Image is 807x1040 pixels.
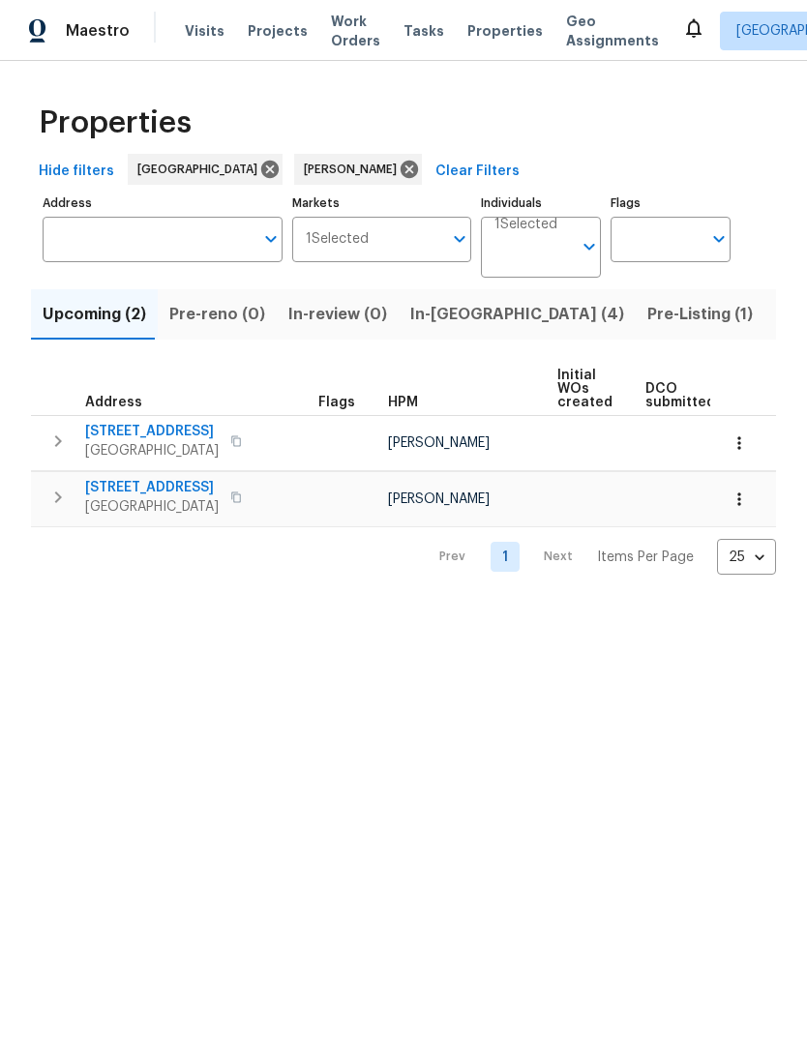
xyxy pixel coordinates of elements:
span: Pre-reno (0) [169,301,265,328]
label: Individuals [481,197,601,209]
span: Address [85,396,142,409]
span: Clear Filters [435,160,520,184]
div: [GEOGRAPHIC_DATA] [128,154,283,185]
span: Projects [248,21,308,41]
span: HPM [388,396,418,409]
span: [GEOGRAPHIC_DATA] [85,441,219,461]
div: 25 [717,532,776,582]
p: Items Per Page [597,548,694,567]
button: Open [257,225,284,253]
span: DCO submitted [645,382,715,409]
span: Maestro [66,21,130,41]
span: Pre-Listing (1) [647,301,753,328]
button: Open [446,225,473,253]
label: Address [43,197,283,209]
div: [PERSON_NAME] [294,154,422,185]
button: Open [576,233,603,260]
span: Visits [185,21,224,41]
nav: Pagination Navigation [421,539,776,575]
button: Open [705,225,732,253]
span: In-[GEOGRAPHIC_DATA] (4) [410,301,624,328]
label: Markets [292,197,472,209]
span: Upcoming (2) [43,301,146,328]
button: Hide filters [31,154,122,190]
span: Flags [318,396,355,409]
span: Work Orders [331,12,380,50]
span: Properties [39,113,192,133]
span: Geo Assignments [566,12,659,50]
span: [GEOGRAPHIC_DATA] [137,160,265,179]
label: Flags [611,197,731,209]
span: Initial WOs created [557,369,613,409]
span: Hide filters [39,160,114,184]
span: [PERSON_NAME] [304,160,404,179]
span: 1 Selected [306,231,369,248]
a: Goto page 1 [491,542,520,572]
span: Tasks [403,24,444,38]
span: [STREET_ADDRESS] [85,422,219,441]
span: [STREET_ADDRESS] [85,478,219,497]
span: In-review (0) [288,301,387,328]
button: Clear Filters [428,154,527,190]
span: [PERSON_NAME] [388,436,490,450]
span: [PERSON_NAME] [388,492,490,506]
span: Properties [467,21,543,41]
span: [GEOGRAPHIC_DATA] [85,497,219,517]
span: 1 Selected [494,217,557,233]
